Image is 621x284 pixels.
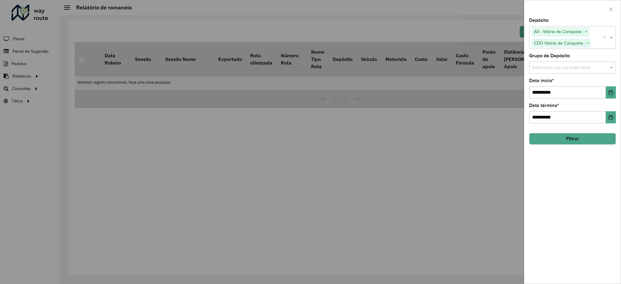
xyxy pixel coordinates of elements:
[532,39,585,47] span: CDD Vitória da Conquista
[603,34,608,41] span: Clear all
[583,28,589,35] span: ×
[585,40,590,47] span: ×
[529,17,549,24] label: Depósito
[529,102,559,109] label: Data término
[606,111,616,123] button: Choose Date
[532,28,583,35] span: AS - Vitória da Conquista
[529,52,570,59] label: Grupo de Depósito
[529,77,554,84] label: Data início
[529,133,616,145] button: Filtrar
[606,86,616,99] button: Choose Date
